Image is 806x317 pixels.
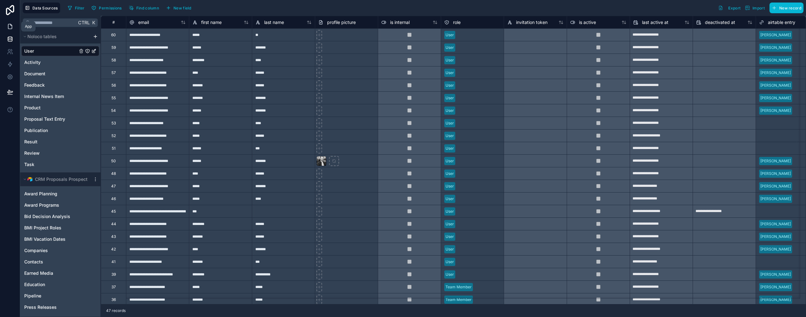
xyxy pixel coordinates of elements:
[111,158,116,164] div: 50
[446,297,472,303] div: Team Member
[779,6,801,10] span: New record
[112,146,116,151] div: 51
[446,133,454,139] div: User
[327,19,356,26] span: profile picture
[446,146,454,151] div: User
[752,6,765,10] span: Import
[446,158,454,164] div: User
[106,308,126,313] span: 47 records
[99,6,122,10] span: Permissions
[446,32,454,38] div: User
[111,45,116,50] div: 59
[768,19,795,26] span: airtable entry
[446,196,454,202] div: User
[716,3,743,13] button: Export
[111,272,116,277] div: 39
[111,184,116,189] div: 47
[111,133,116,138] div: 52
[111,222,116,227] div: 44
[760,108,791,113] div: [PERSON_NAME]
[390,19,410,26] span: is internal
[760,234,791,239] div: [PERSON_NAME]
[453,19,461,26] span: role
[446,272,454,277] div: User
[516,19,548,26] span: invitation token
[760,171,791,176] div: [PERSON_NAME]
[760,95,791,101] div: [PERSON_NAME]
[89,3,124,13] button: Permissions
[65,3,87,13] button: Filter
[760,70,791,76] div: [PERSON_NAME]
[25,24,32,29] div: App
[111,121,116,126] div: 53
[446,57,454,63] div: User
[446,284,472,290] div: Team Member
[446,70,454,76] div: User
[111,297,116,302] div: 36
[579,19,596,26] span: is active
[91,20,96,25] span: K
[760,196,791,202] div: [PERSON_NAME]
[760,246,791,252] div: [PERSON_NAME]
[446,108,454,113] div: User
[767,3,803,13] a: New record
[111,83,116,88] div: 56
[446,259,454,265] div: User
[760,57,791,63] div: [PERSON_NAME]
[111,234,116,239] div: 43
[138,19,149,26] span: email
[111,108,116,113] div: 54
[111,259,116,264] div: 41
[760,32,791,38] div: [PERSON_NAME]
[164,3,194,13] button: New field
[446,246,454,252] div: User
[760,221,791,227] div: [PERSON_NAME]
[446,171,454,176] div: User
[743,3,767,13] button: Import
[111,209,116,214] div: 45
[446,183,454,189] div: User
[446,95,454,101] div: User
[446,221,454,227] div: User
[127,3,161,13] button: Find column
[111,70,116,75] div: 57
[760,272,791,277] div: [PERSON_NAME]
[89,3,126,13] a: Permissions
[111,95,116,101] div: 55
[642,19,668,26] span: last active at
[446,234,454,239] div: User
[446,209,454,214] div: User
[23,3,60,13] button: Data Sources
[760,297,791,303] div: [PERSON_NAME]
[446,120,454,126] div: User
[446,83,454,88] div: User
[760,284,791,290] div: [PERSON_NAME]
[111,32,116,37] div: 60
[75,6,85,10] span: Filter
[111,285,116,290] div: 37
[111,196,116,201] div: 46
[111,247,116,252] div: 42
[760,158,791,164] div: [PERSON_NAME]
[106,20,121,25] div: #
[111,58,116,63] div: 58
[760,45,791,50] div: [PERSON_NAME]
[136,6,159,10] span: Find column
[264,19,284,26] span: last name
[32,6,58,10] span: Data Sources
[446,45,454,50] div: User
[201,19,222,26] span: first name
[728,6,741,10] span: Export
[769,3,803,13] button: New record
[111,171,116,176] div: 48
[760,183,791,189] div: [PERSON_NAME]
[760,83,791,88] div: [PERSON_NAME]
[173,6,191,10] span: New field
[705,19,735,26] span: deactivated at
[77,19,90,26] span: Ctrl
